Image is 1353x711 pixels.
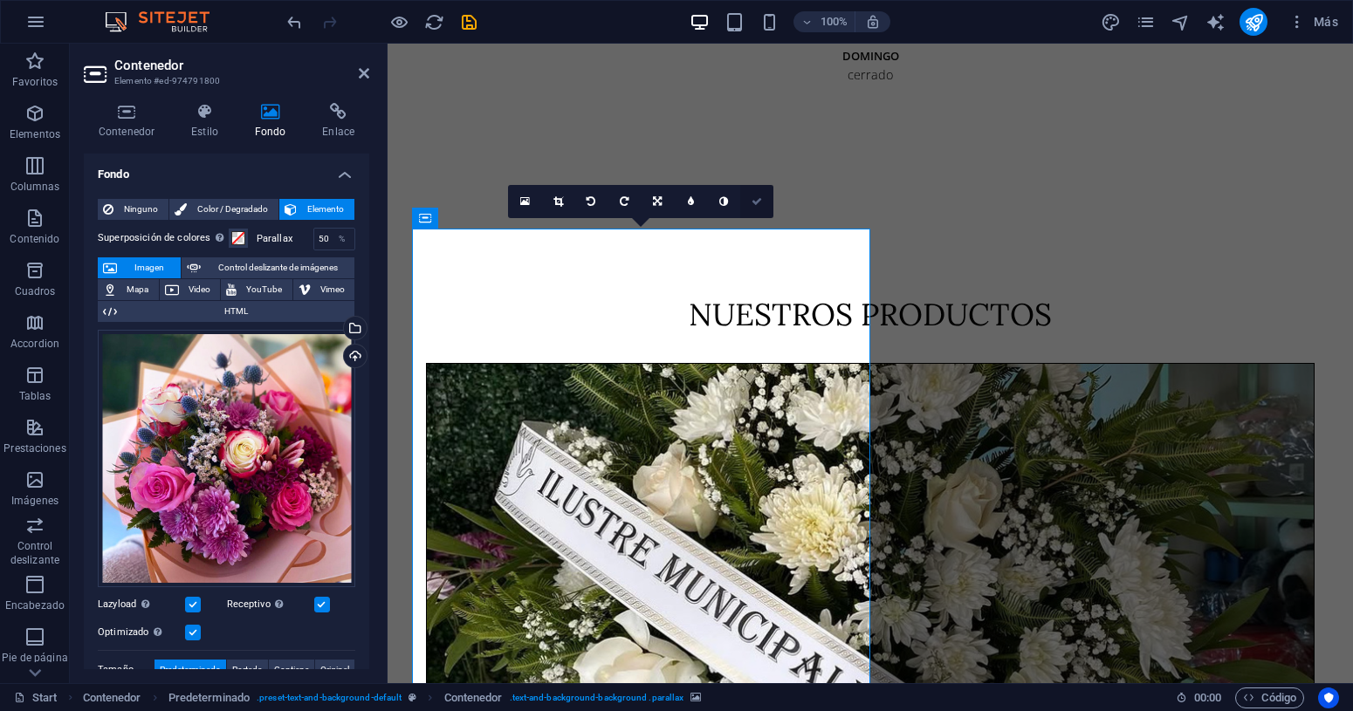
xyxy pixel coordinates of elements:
p: Favoritos [12,75,58,89]
button: Imagen [98,257,181,278]
button: design [1100,11,1121,32]
a: Girar 90° a la derecha [608,185,641,218]
span: Predeterminado [160,660,221,680]
label: Optimizado [98,622,185,643]
i: Al redimensionar, ajustar el nivel de zoom automáticamente para ajustarse al dispositivo elegido. [865,14,881,30]
p: Elementos [10,127,60,141]
button: Vimeo [293,279,355,300]
a: Escala de grises [707,185,740,218]
a: Cambiar orientación [641,185,674,218]
button: publish [1240,8,1267,36]
i: Deshacer: Cambiar imagen (Ctrl+Z) [285,12,305,32]
i: Guardar (Ctrl+S) [459,12,479,32]
span: . text-and-background-background .parallax [510,687,684,708]
p: Imágenes [11,494,58,508]
h4: Contenedor [84,103,176,140]
button: Predeterminado [155,660,226,680]
span: Portada [232,660,262,680]
i: AI Writer [1205,12,1226,32]
label: Tamaño [98,660,155,680]
label: Parallax [257,234,313,243]
h4: Fondo [84,154,369,185]
button: Original [315,660,354,680]
span: Haz clic para seleccionar y doble clic para editar [444,687,503,708]
h3: Elemento #ed-974791800 [114,73,334,89]
img: Editor Logo [100,11,231,32]
p: Contenido [10,232,59,246]
button: Mapa [98,279,159,300]
h6: 100% [820,11,848,32]
span: Vimeo [316,279,350,300]
button: YouTube [221,279,292,300]
span: . preset-text-and-background-default [257,687,402,708]
button: Elemento [279,199,354,220]
button: Control deslizante de imágenes [182,257,354,278]
button: pages [1135,11,1156,32]
a: Modo de recorte [541,185,574,218]
div: % [330,229,354,250]
button: Video [160,279,221,300]
button: Haz clic para salir del modo de previsualización y seguir editando [388,11,409,32]
p: Accordion [10,337,59,351]
p: Cuadros [15,284,56,298]
p: Columnas [10,180,60,194]
a: Selecciona archivos del administrador de archivos, de la galería de fotos o carga archivo(s) [508,185,541,218]
div: flores_lolita_07-spLcFx8zXoaAyLRM7oud5Q.jpg [98,330,355,587]
button: Código [1235,687,1304,708]
span: Elemento [302,199,349,220]
h2: Contenedor [114,58,369,73]
button: Portada [227,660,267,680]
span: Más [1288,13,1338,31]
button: HTML [98,301,354,322]
button: Color / Degradado [169,199,278,220]
button: Usercentrics [1318,687,1339,708]
i: Este elemento contiene un fondo [690,693,701,702]
a: Haz clic para cancelar la selección y doble clic para abrir páginas [14,687,58,708]
span: : [1206,691,1209,704]
span: Mapa [122,279,154,300]
i: Navegador [1171,12,1191,32]
span: Contiene [274,660,309,680]
p: Pie de página [2,651,67,665]
span: Haz clic para seleccionar y doble clic para editar [168,687,250,708]
button: Ninguno [98,199,168,220]
i: Publicar [1244,12,1264,32]
button: reload [423,11,444,32]
button: text_generator [1205,11,1226,32]
p: Tablas [19,389,52,403]
span: Color / Degradado [192,199,273,220]
label: Receptivo [227,594,314,615]
button: save [458,11,479,32]
button: undo [284,11,305,32]
a: Confirmar ( ⌘ ⏎ ) [740,185,773,218]
button: navigator [1170,11,1191,32]
button: 100% [793,11,855,32]
p: Encabezado [5,598,65,612]
button: Más [1281,8,1345,36]
span: HTML [122,301,349,322]
i: Volver a cargar página [424,12,444,32]
nav: breadcrumb [83,687,702,708]
i: Diseño (Ctrl+Alt+Y) [1101,12,1121,32]
span: Original [320,660,349,680]
span: Código [1243,687,1296,708]
span: YouTube [242,279,287,300]
h4: Fondo [240,103,308,140]
i: Páginas (Ctrl+Alt+S) [1136,12,1156,32]
p: Prestaciones [3,441,65,455]
h4: Enlace [307,103,369,140]
span: Haz clic para seleccionar y doble clic para editar [83,687,141,708]
span: 00 00 [1194,687,1221,708]
h6: Tiempo de la sesión [1176,687,1222,708]
button: Contiene [269,660,314,680]
label: Lazyload [98,594,185,615]
a: Girar 90° a la izquierda [574,185,608,218]
span: Control deslizante de imágenes [206,257,349,278]
span: Video [184,279,216,300]
i: Este elemento es un preajuste personalizable [409,693,416,702]
a: Desenfoque [674,185,707,218]
span: Imagen [122,257,175,278]
span: Ninguno [119,199,163,220]
h4: Estilo [176,103,240,140]
label: Superposición de colores [98,228,229,249]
